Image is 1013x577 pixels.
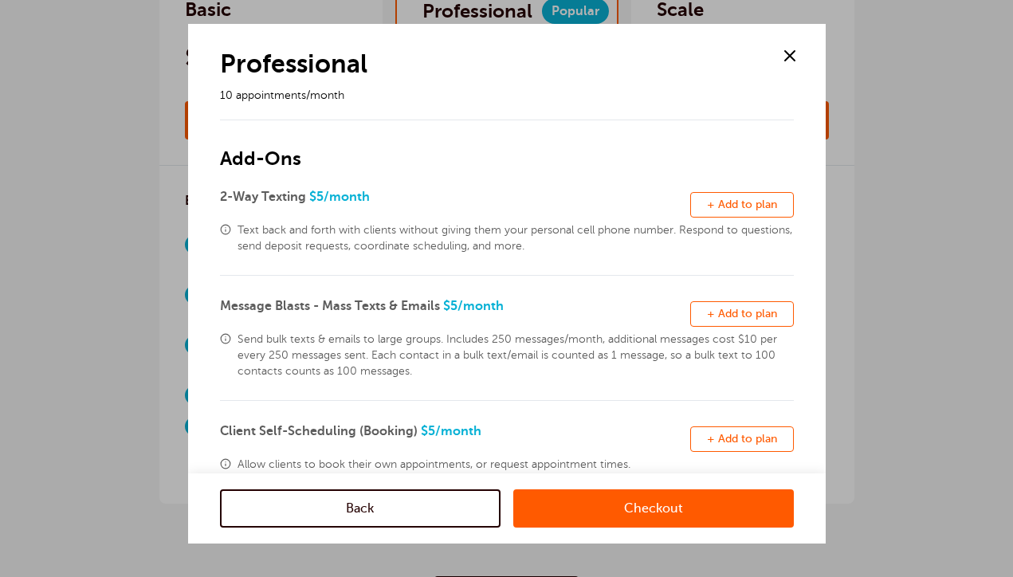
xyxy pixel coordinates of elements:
span: /month [324,190,370,204]
span: Message Blasts - Mass Texts & Emails [220,299,440,313]
span: /month [435,424,481,438]
button: + Add to plan [690,426,794,452]
span: Client Self-Scheduling (Booking) [220,424,418,438]
a: Checkout [513,489,794,528]
span: + Add to plan [707,433,777,445]
span: Send bulk texts & emails to large groups. Includes 250 messages/month, additional messages cost $... [238,332,794,379]
button: + Add to plan [690,301,794,327]
a: Back [220,489,501,528]
span: $5 [443,299,504,313]
span: $5 [309,190,370,204]
span: Allow clients to book their own appointments, or request appointment times. [238,457,794,473]
span: + Add to plan [707,198,777,210]
p: 10 appointments/month [220,88,758,104]
span: + Add to plan [707,308,777,320]
button: + Add to plan [690,192,794,218]
h2: Add-Ons [220,120,794,171]
h1: Professional [220,48,758,80]
span: /month [457,299,504,313]
span: $5 [421,424,481,438]
span: Text back and forth with clients without giving them your personal cell phone number. Respond to ... [238,222,794,254]
span: 2-Way Texting [220,190,306,204]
